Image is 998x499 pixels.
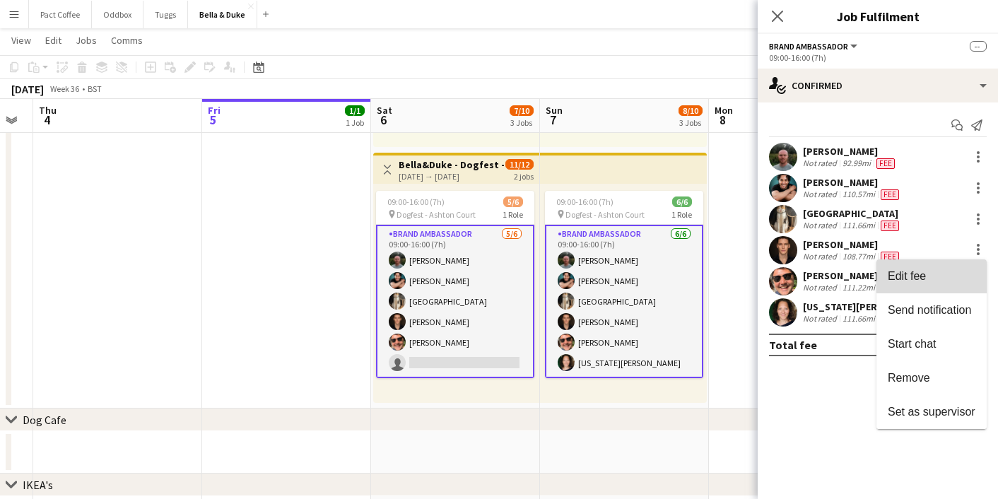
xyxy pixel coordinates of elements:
button: Send notification [876,293,987,327]
span: Remove [888,372,930,384]
button: Edit fee [876,259,987,293]
button: Start chat [876,327,987,361]
span: Edit fee [888,270,926,282]
span: Start chat [888,338,936,350]
span: Set as supervisor [888,406,975,418]
button: Remove [876,361,987,395]
span: Send notification [888,304,971,316]
button: Set as supervisor [876,395,987,429]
